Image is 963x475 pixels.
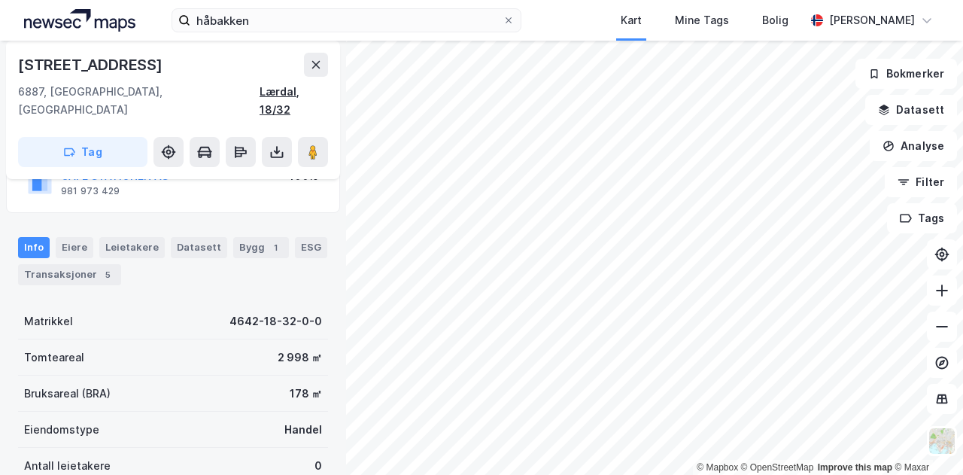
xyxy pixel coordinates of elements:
[99,237,165,258] div: Leietakere
[18,83,260,119] div: 6887, [GEOGRAPHIC_DATA], [GEOGRAPHIC_DATA]
[18,237,50,258] div: Info
[171,237,227,258] div: Datasett
[741,462,814,473] a: OpenStreetMap
[887,203,957,233] button: Tags
[697,462,738,473] a: Mapbox
[268,240,283,255] div: 1
[18,137,147,167] button: Tag
[24,385,111,403] div: Bruksareal (BRA)
[233,237,289,258] div: Bygg
[290,385,322,403] div: 178 ㎡
[190,9,503,32] input: Søk på adresse, matrikkel, gårdeiere, leietakere eller personer
[18,53,166,77] div: [STREET_ADDRESS]
[762,11,788,29] div: Bolig
[295,237,327,258] div: ESG
[855,59,957,89] button: Bokmerker
[100,267,115,282] div: 5
[885,167,957,197] button: Filter
[675,11,729,29] div: Mine Tags
[829,11,915,29] div: [PERSON_NAME]
[278,349,322,367] div: 2 998 ㎡
[314,457,322,475] div: 0
[24,9,135,32] img: logo.a4113a55bc3d86da70a041830d287a7e.svg
[61,185,120,197] div: 981 973 429
[229,312,322,330] div: 4642-18-32-0-0
[56,237,93,258] div: Eiere
[260,83,328,119] div: Lærdal, 18/32
[24,457,111,475] div: Antall leietakere
[818,462,892,473] a: Improve this map
[621,11,642,29] div: Kart
[24,349,84,367] div: Tomteareal
[865,95,957,125] button: Datasett
[870,131,957,161] button: Analyse
[24,312,73,330] div: Matrikkel
[888,403,963,475] iframe: Chat Widget
[24,421,99,439] div: Eiendomstype
[284,421,322,439] div: Handel
[18,264,121,285] div: Transaksjoner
